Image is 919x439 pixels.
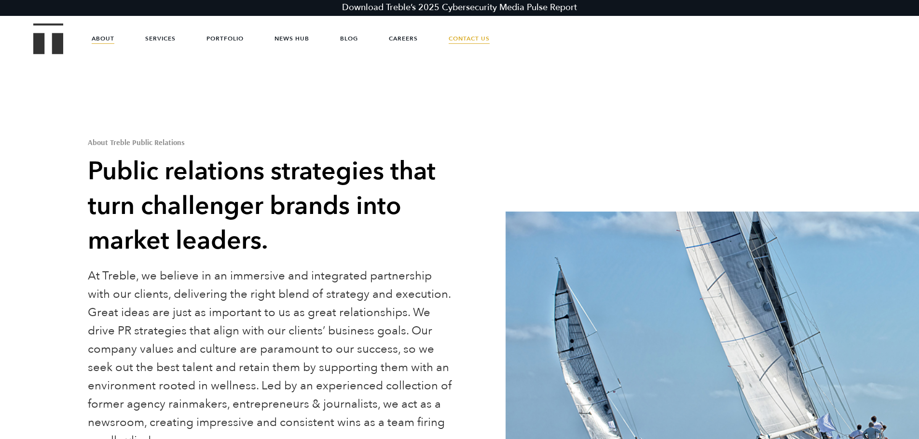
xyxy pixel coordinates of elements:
[206,24,244,53] a: Portfolio
[449,24,490,53] a: Contact Us
[145,24,176,53] a: Services
[92,24,114,53] a: About
[34,24,63,53] a: Treble Homepage
[88,138,456,146] h1: About Treble Public Relations
[88,154,456,258] h2: Public relations strategies that turn challenger brands into market leaders.
[33,23,64,54] img: Treble logo
[274,24,309,53] a: News Hub
[389,24,418,53] a: Careers
[340,24,358,53] a: Blog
